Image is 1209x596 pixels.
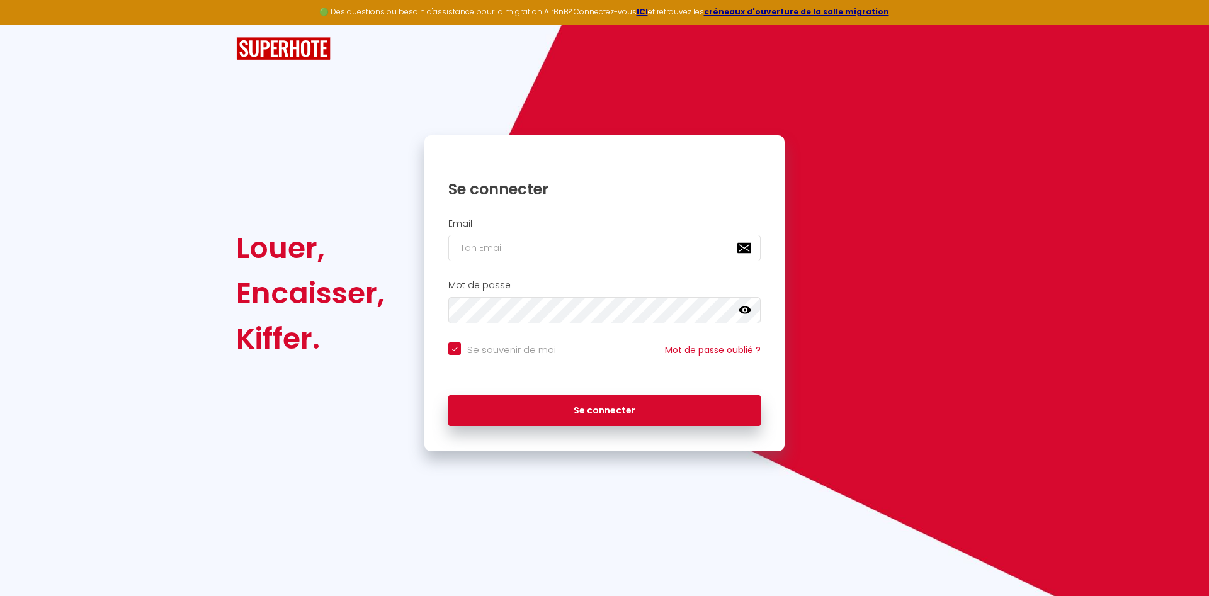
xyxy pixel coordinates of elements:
a: créneaux d'ouverture de la salle migration [704,6,889,17]
div: Louer, [236,225,385,271]
a: Mot de passe oublié ? [665,344,761,356]
h1: Se connecter [448,179,761,199]
button: Se connecter [448,395,761,427]
div: Encaisser, [236,271,385,316]
div: Kiffer. [236,316,385,361]
img: SuperHote logo [236,37,331,60]
h2: Email [448,218,761,229]
h2: Mot de passe [448,280,761,291]
input: Ton Email [448,235,761,261]
a: ICI [637,6,648,17]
